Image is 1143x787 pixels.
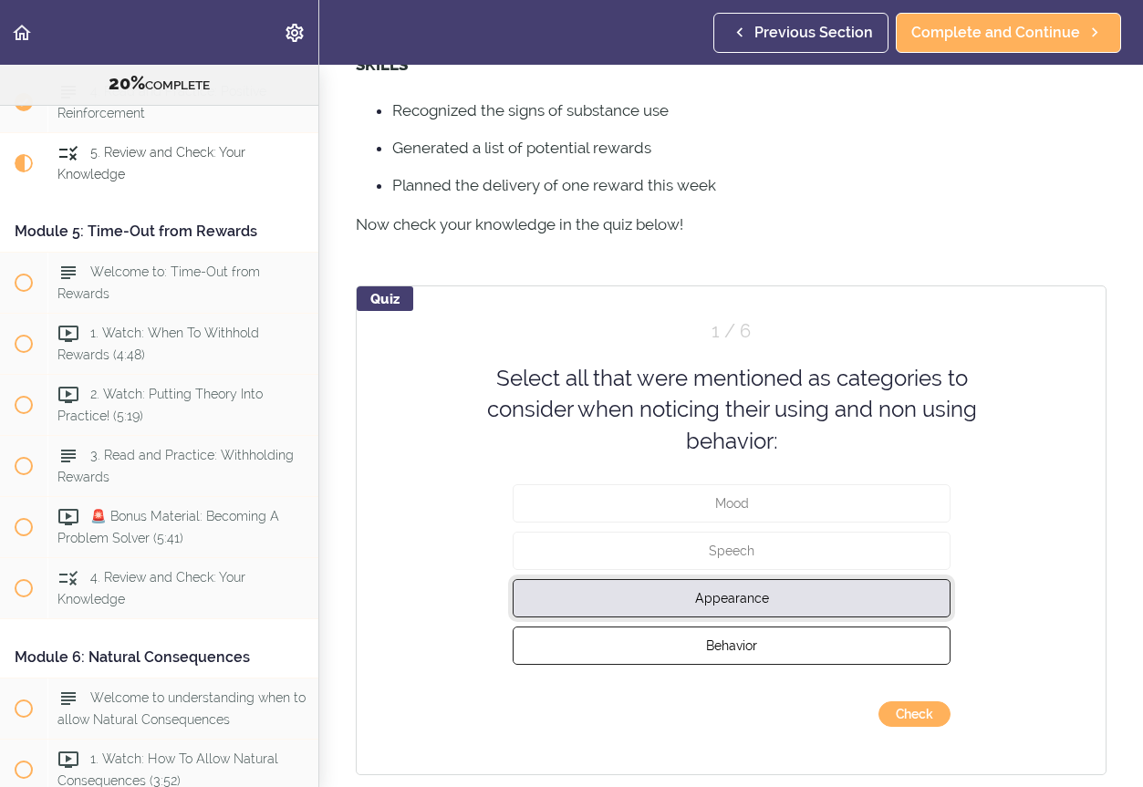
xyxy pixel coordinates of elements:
[284,22,306,44] svg: Settings Menu
[392,101,669,119] span: Recognized the signs of substance use
[356,215,683,233] span: Now check your knowledge in the quiz below!
[57,146,245,181] span: 5. Review and Check: Your Knowledge
[23,72,296,96] div: COMPLETE
[513,579,951,617] button: Appearance
[57,690,306,726] span: Welcome to understanding when to allow Natural Consequences
[57,265,260,301] span: Welcome to: Time-Out from Rewards
[513,318,951,345] div: Question 1 out of 6
[513,626,951,665] button: Behavior
[357,286,413,311] div: Quiz
[57,387,263,422] span: 2. Watch: Putting Theory Into Practice! (5:19)
[467,363,996,457] div: Select all that were mentioned as categories to consider when noticing their using and non using ...
[57,326,259,362] span: 1. Watch: When To Withhold Rewards (4:48)
[911,22,1080,44] span: Complete and Continue
[392,139,651,157] span: Generated a list of potential rewards
[878,701,951,727] button: submit answer
[513,532,951,570] button: Speech
[392,176,716,194] span: Planned the delivery of one reward this week
[57,509,279,544] span: 🚨 Bonus Material: Becoming A Problem Solver (5:41)
[57,448,294,483] span: 3. Read and Practice: Withholding Rewards
[896,13,1121,53] a: Complete and Continue
[109,72,145,94] span: 20%
[714,496,748,511] span: Mood
[356,56,408,74] strong: SKILLS
[706,638,757,653] span: Behavior
[754,22,873,44] span: Previous Section
[709,544,754,558] span: Speech
[57,751,278,787] span: 1. Watch: How To Allow Natural Consequences (3:52)
[57,85,266,120] span: 4. Read and Practice: Positive Reinforcement
[713,13,888,53] a: Previous Section
[57,570,245,606] span: 4. Review and Check: Your Knowledge
[694,591,768,606] span: Appearance
[513,484,951,523] button: Mood
[11,22,33,44] svg: Back to course curriculum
